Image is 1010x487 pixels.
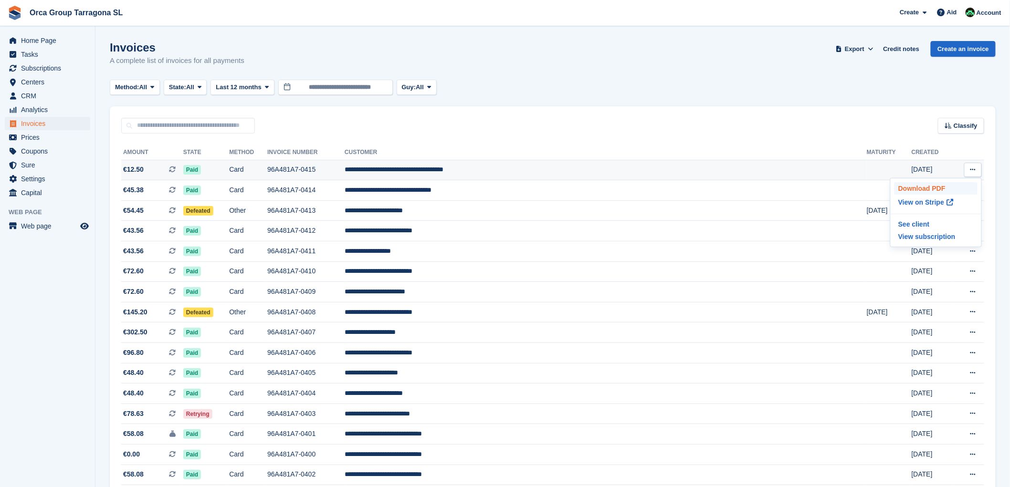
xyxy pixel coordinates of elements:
[21,222,52,230] font: Web page
[21,161,35,169] font: Sure
[345,149,377,155] font: Customer
[229,369,243,376] font: Card
[123,308,147,316] font: €145.20
[912,247,933,255] font: [DATE]
[123,328,147,336] font: €302.50
[894,195,978,210] a: View on Stripe
[912,410,933,417] font: [DATE]
[894,230,978,243] a: View subscription
[5,172,90,186] a: menu
[216,83,261,91] font: Last 12 months
[186,431,198,437] font: Paid
[186,350,198,356] font: Paid
[21,120,45,127] font: Invoices
[5,75,90,89] a: menu
[30,9,123,17] font: Orca Group Tarragona SL
[5,48,90,61] a: menu
[79,220,90,232] a: Store Preview
[123,149,148,155] font: Amount
[267,349,316,356] font: 96A481A7-0406
[164,80,207,95] button: State: All
[5,145,90,158] a: menu
[229,349,243,356] font: Card
[186,390,198,397] font: Paid
[186,268,198,275] font: Paid
[186,187,198,194] font: Paid
[229,308,246,316] font: Other
[867,308,888,316] font: [DATE]
[186,411,210,417] font: Retrying
[912,267,933,275] font: [DATE]
[21,92,36,100] font: CRM
[229,389,243,397] font: Card
[21,175,45,183] font: Settings
[947,9,957,16] font: Aid
[229,410,243,417] font: Card
[123,288,144,295] font: €72.60
[912,288,933,295] font: [DATE]
[267,247,316,255] font: 96A481A7-0411
[900,9,919,16] font: Create
[229,267,243,275] font: Card
[931,41,996,57] a: Create an invoice
[186,289,198,295] font: Paid
[123,227,144,234] font: €43.56
[912,450,933,458] font: [DATE]
[186,329,198,336] font: Paid
[21,78,44,86] font: Centers
[186,248,198,255] font: Paid
[402,83,416,91] font: Guy:
[966,8,975,17] img: Tania
[229,186,243,194] font: Card
[912,349,933,356] font: [DATE]
[267,207,316,214] font: 96A481A7-0413
[912,149,939,155] font: Created
[5,186,90,199] a: menu
[898,233,956,240] font: View subscription
[880,41,924,57] a: Credit notes
[21,64,61,72] font: Subscriptions
[229,470,243,478] font: Card
[21,37,56,44] font: Home Page
[229,227,243,234] font: Card
[898,220,929,228] font: See client
[267,389,316,397] font: 96A481A7-0404
[123,410,144,417] font: €78.63
[229,166,243,173] font: Card
[26,5,126,21] a: Orca Group Tarragona SL
[229,430,243,437] font: Card
[5,62,90,75] a: menu
[267,328,316,336] font: 96A481A7-0407
[186,83,194,91] font: All
[123,450,140,458] font: €0.00
[229,207,246,214] font: Other
[5,131,90,144] a: menu
[9,208,42,216] font: Web page
[186,451,198,458] font: Paid
[229,149,254,155] font: Method
[229,247,243,255] font: Card
[115,83,139,91] font: Method:
[267,308,316,316] font: 96A481A7-0408
[186,370,198,376] font: Paid
[912,470,933,478] font: [DATE]
[21,147,48,155] font: Coupons
[21,106,48,114] font: Analytics
[169,83,186,91] font: State:
[21,134,40,141] font: Prices
[123,349,144,356] font: €96.80
[912,328,933,336] font: [DATE]
[867,149,896,155] font: Maturity
[267,186,316,194] font: 96A481A7-0414
[397,80,437,95] button: Guy: All
[8,6,22,20] img: stora-icon-8386f47178a22dfd0bd8f6a31ec36ba5ce8667c1dd55bd0f319d3a0aa187defe.svg
[110,56,244,64] font: A complete list of invoices for all payments
[912,369,933,376] font: [DATE]
[21,51,38,58] font: Tasks
[894,218,978,230] a: See client
[267,288,316,295] font: 96A481A7-0409
[123,389,144,397] font: €48.40
[267,430,316,437] font: 96A481A7-0401
[123,470,144,478] font: €58.08
[123,247,144,255] font: €43.56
